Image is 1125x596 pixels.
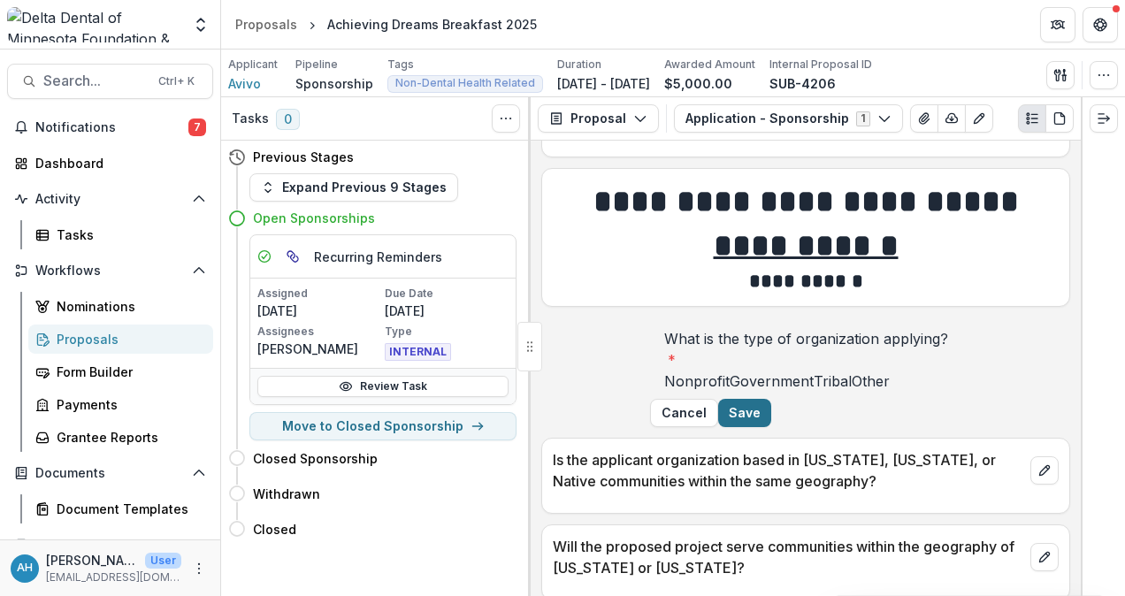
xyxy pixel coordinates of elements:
a: Nominations [28,292,213,321]
img: Delta Dental of Minnesota Foundation & Community Giving logo [7,7,181,42]
a: Dashboard [7,149,213,178]
button: Expand Previous 9 Stages [249,173,458,202]
p: Tags [387,57,414,73]
a: Review Task [257,376,509,397]
a: Form Builder [28,357,213,386]
p: [DATE] [385,302,509,320]
p: $5,000.00 [664,74,732,93]
p: Will the proposed project serve communities within the geography of [US_STATE] or [US_STATE]? [553,536,1023,578]
h4: Open Sponsorships [253,209,375,227]
button: Expand right [1090,104,1118,133]
p: Duration [557,57,601,73]
button: Get Help [1083,7,1118,42]
h4: Previous Stages [253,148,354,166]
div: Nominations [57,297,199,316]
p: Assigned [257,286,381,302]
span: Nonprofit [664,372,730,390]
p: Assignees [257,324,381,340]
button: Search... [7,64,213,99]
button: Edit as form [965,104,993,133]
a: Proposals [28,325,213,354]
h5: Recurring Reminders [314,248,442,266]
p: What is the type of organization applying? [664,328,948,349]
a: Payments [28,390,213,419]
span: Other [852,372,890,390]
button: edit [1030,456,1059,485]
p: Is the applicant organization based in [US_STATE], [US_STATE], or Native communities within the s... [553,449,1023,492]
p: Sponsorship [295,74,373,93]
p: [DATE] - [DATE] [557,74,650,93]
p: [PERSON_NAME] [257,340,381,358]
div: Proposals [57,330,199,348]
button: Move to Closed Sponsorship [249,412,517,440]
div: Achieving Dreams Breakfast 2025 [327,15,537,34]
p: [PERSON_NAME] [46,551,138,569]
p: [EMAIL_ADDRESS][DOMAIN_NAME] [46,569,181,585]
button: Toggle View Cancelled Tasks [492,104,520,133]
div: Tasks [57,225,199,244]
button: Close [650,399,718,427]
p: Type [385,324,509,340]
button: PDF view [1045,104,1074,133]
p: Pipeline [295,57,338,73]
div: Form Builder [57,363,199,381]
nav: breadcrumb [228,11,544,37]
div: Proposals [235,15,297,34]
button: Notifications7 [7,113,213,141]
span: Government [730,372,814,390]
span: 7 [188,118,206,136]
button: More [188,558,210,579]
span: Notifications [35,120,188,135]
a: Document Templates [28,494,213,523]
button: View dependent tasks [279,242,307,271]
div: Annessa Hicks [17,562,33,574]
span: Workflows [35,264,185,279]
p: SUB-4206 [769,74,836,93]
h4: Withdrawn [253,485,320,503]
p: Awarded Amount [664,57,755,73]
button: Open Activity [7,185,213,213]
span: Non-Dental Health Related [395,77,535,89]
button: Open Contacts [7,531,213,559]
div: Ctrl + K [155,72,198,91]
a: Tasks [28,220,213,249]
span: Documents [35,466,185,481]
div: Grantee Reports [57,428,199,447]
span: Activity [35,192,185,207]
button: Open Workflows [7,256,213,285]
h4: Closed [253,520,296,539]
span: INTERNAL [385,343,451,361]
div: Payments [57,395,199,414]
p: Internal Proposal ID [769,57,872,73]
span: Search... [43,73,148,89]
span: Tribal [814,372,852,390]
span: Contacts [35,538,185,553]
button: Application - Sponsorship1 [674,104,903,133]
div: Dashboard [35,154,199,172]
div: Document Templates [57,500,199,518]
h3: Tasks [232,111,269,126]
button: edit [1030,543,1059,571]
button: View Attached Files [910,104,938,133]
button: Plaintext view [1018,104,1046,133]
p: [DATE] [257,302,381,320]
button: Partners [1040,7,1075,42]
h4: Closed Sponsorship [253,449,378,468]
button: Open Documents [7,459,213,487]
span: 0 [276,109,300,130]
p: Due Date [385,286,509,302]
button: Open entity switcher [188,7,213,42]
button: Save [718,399,771,427]
p: Applicant [228,57,278,73]
a: Grantee Reports [28,423,213,452]
a: Avivo [228,74,261,93]
button: Proposal [538,104,659,133]
a: Proposals [228,11,304,37]
p: User [145,553,181,569]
